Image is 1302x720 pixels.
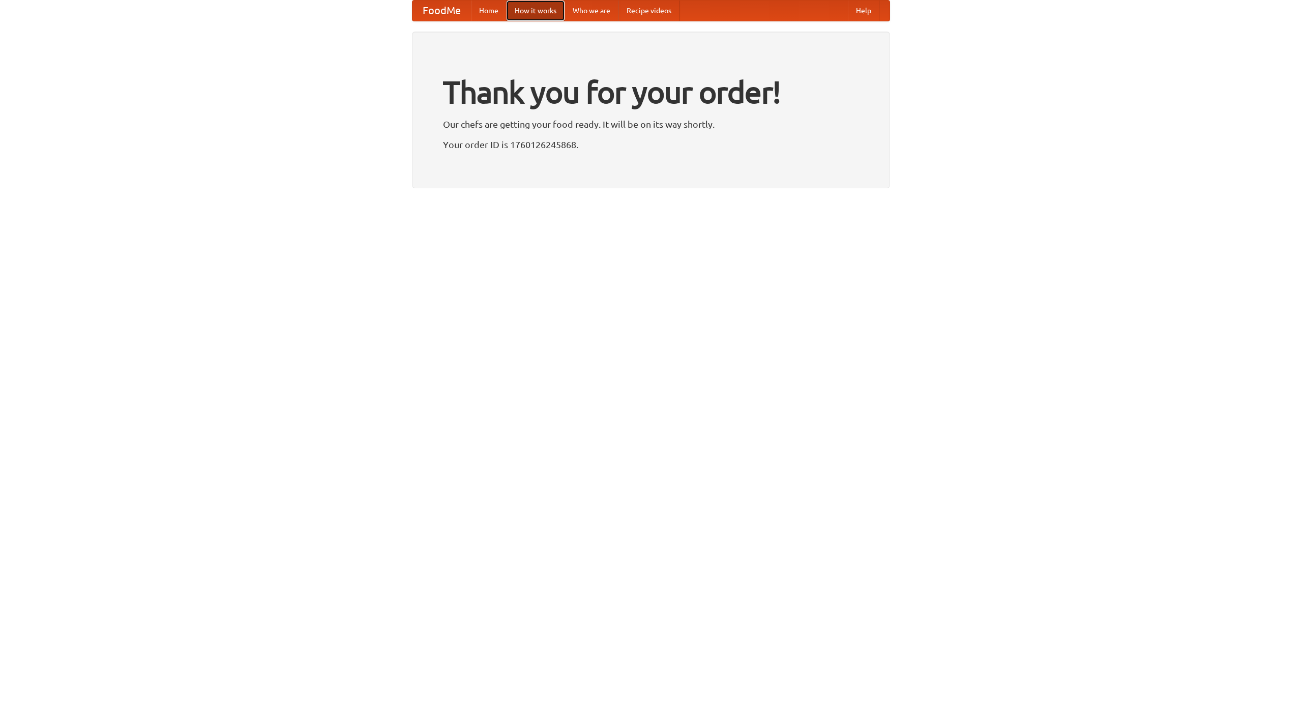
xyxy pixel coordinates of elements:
[443,117,859,132] p: Our chefs are getting your food ready. It will be on its way shortly.
[507,1,565,21] a: How it works
[471,1,507,21] a: Home
[618,1,679,21] a: Recipe videos
[412,1,471,21] a: FoodMe
[848,1,879,21] a: Help
[565,1,618,21] a: Who we are
[443,137,859,152] p: Your order ID is 1760126245868.
[443,68,859,117] h1: Thank you for your order!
